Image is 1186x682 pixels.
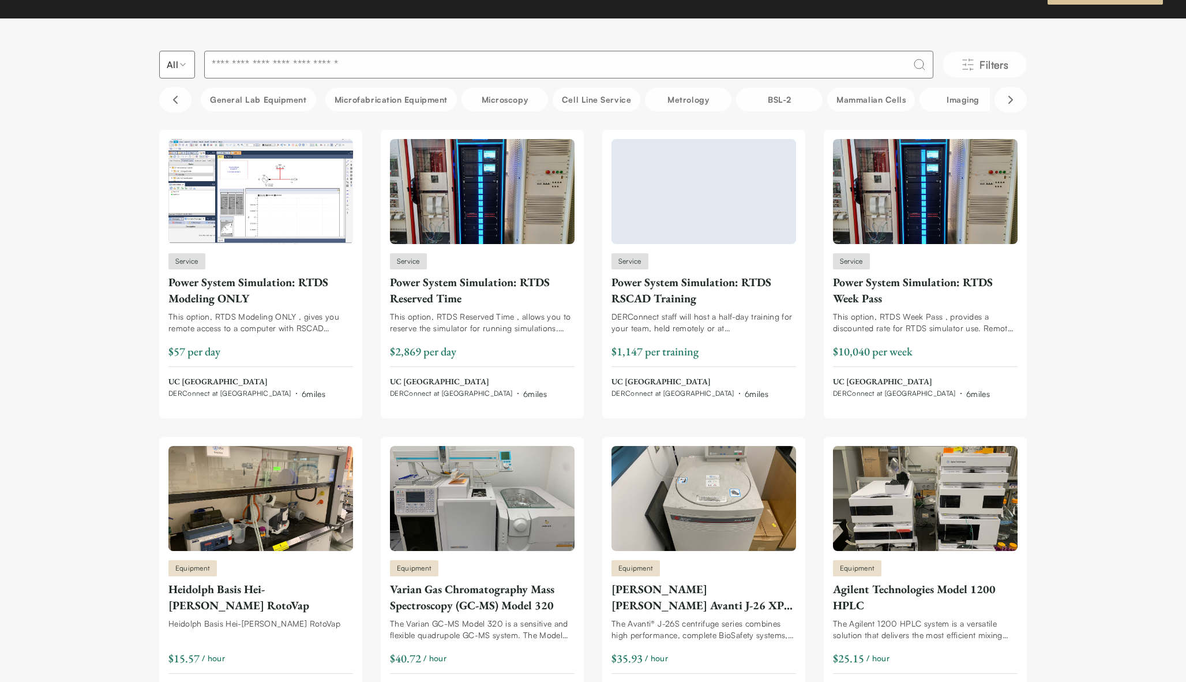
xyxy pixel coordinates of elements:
[390,618,575,641] div: The Varian GC-MS Model 320 is a sensitive and flexible quadrupole GC-MS system. The Model 320 pro...
[833,376,990,388] span: UC [GEOGRAPHIC_DATA]
[827,88,915,111] button: Mammalian Cells
[618,563,653,574] span: Equipment
[523,388,547,400] div: 6 miles
[390,376,547,388] span: UC [GEOGRAPHIC_DATA]
[611,274,796,306] div: Power System Simulation: RTDS RSCAD Training
[611,389,734,398] span: DERConnect at [GEOGRAPHIC_DATA]
[390,650,421,666] div: $40.72
[390,389,513,398] span: DERConnect at [GEOGRAPHIC_DATA]
[302,388,325,400] div: 6 miles
[611,139,796,400] a: ServicePower System Simulation: RTDS RSCAD TrainingDERConnect staff will host a half-day training...
[202,652,225,664] span: / hour
[611,311,796,334] div: DERConnect staff will host a half-day training for your team, held remotely or at [GEOGRAPHIC_DAT...
[833,139,1018,400] a: Power System Simulation: RTDS Week PassServicePower System Simulation: RTDS Week PassThis option,...
[833,389,956,398] span: DERConnect at [GEOGRAPHIC_DATA]
[736,88,823,111] button: BSL-2
[919,88,1006,111] button: Imaging
[175,563,210,574] span: Equipment
[966,388,990,400] div: 6 miles
[979,57,1008,73] span: Filters
[390,311,575,334] div: This option, RTDS Reserved Time , allows you to reserve the simulator for running simulations. Re...
[833,446,1018,551] img: Agilent Technologies Model 1200 HPLC
[423,652,446,664] span: / hour
[943,52,1027,77] button: Filters
[611,376,768,388] span: UC [GEOGRAPHIC_DATA]
[618,256,641,267] span: Service
[168,618,353,629] div: Heidolph Basis Hei-[PERSON_NAME] RotoVap
[611,618,796,641] div: The Avanti® J-26S centrifuge series combines high performance, complete BioSafety systems, and lo...
[611,344,699,359] span: $1,147 per training
[168,139,353,244] img: Power System Simulation: RTDS Modeling ONLY
[168,581,353,613] div: Heidolph Basis Hei-[PERSON_NAME] RotoVap
[833,311,1018,334] div: This option, RTDS Week Pass , provides a discounted rate for RTDS simulator use. Remote access wi...
[866,652,889,664] span: / hour
[611,446,796,551] img: Beckman Coulter Avanti J-26 XP Centrifuge
[645,88,731,111] button: Metrology
[833,139,1018,244] img: Power System Simulation: RTDS Week Pass
[168,344,220,359] span: $57 per day
[840,256,863,267] span: Service
[201,88,316,111] button: General Lab equipment
[840,563,875,574] span: Equipment
[390,139,575,400] a: Power System Simulation: RTDS Reserved TimeServicePower System Simulation: RTDS Reserved TimeThis...
[833,650,864,666] div: $25.15
[175,256,198,267] span: Service
[168,311,353,334] div: This option, RTDS Modeling ONLY , gives you remote access to a computer with RSCAD installed, the...
[611,650,643,666] div: $35.93
[390,581,575,613] div: Varian Gas Chromatography Mass Spectroscopy (GC-MS) Model 320
[390,139,575,244] img: Power System Simulation: RTDS Reserved Time
[833,581,1018,613] div: Agilent Technologies Model 1200 HPLC
[159,51,195,78] button: Select listing type
[745,388,768,400] div: 6 miles
[168,274,353,306] div: Power System Simulation: RTDS Modeling ONLY
[833,344,913,359] span: $10,040 per week
[994,87,1027,113] button: Scroll right
[168,139,353,400] a: Power System Simulation: RTDS Modeling ONLYServicePower System Simulation: RTDS Modeling ONLYThis...
[168,650,200,666] div: $15.57
[833,274,1018,306] div: Power System Simulation: RTDS Week Pass
[553,88,640,111] button: Cell line service
[168,376,325,388] span: UC [GEOGRAPHIC_DATA]
[611,581,796,613] div: [PERSON_NAME] [PERSON_NAME] Avanti J-26 XP Centrifuge
[168,389,291,398] span: DERConnect at [GEOGRAPHIC_DATA]
[390,274,575,306] div: Power System Simulation: RTDS Reserved Time
[390,446,575,551] img: Varian Gas Chromatography Mass Spectroscopy (GC-MS) Model 320
[168,446,353,551] img: Heidolph Basis Hei-VAP HL RotoVap
[325,88,457,111] button: Microfabrication Equipment
[833,618,1018,641] div: The Agilent 1200 HPLC system is a versatile solution that delivers the most efficient mixing and ...
[390,344,456,359] span: $2,869 per day
[461,88,548,111] button: Microscopy
[397,563,431,574] span: Equipment
[159,87,192,113] button: Scroll left
[645,652,668,664] span: / hour
[397,256,420,267] span: Service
